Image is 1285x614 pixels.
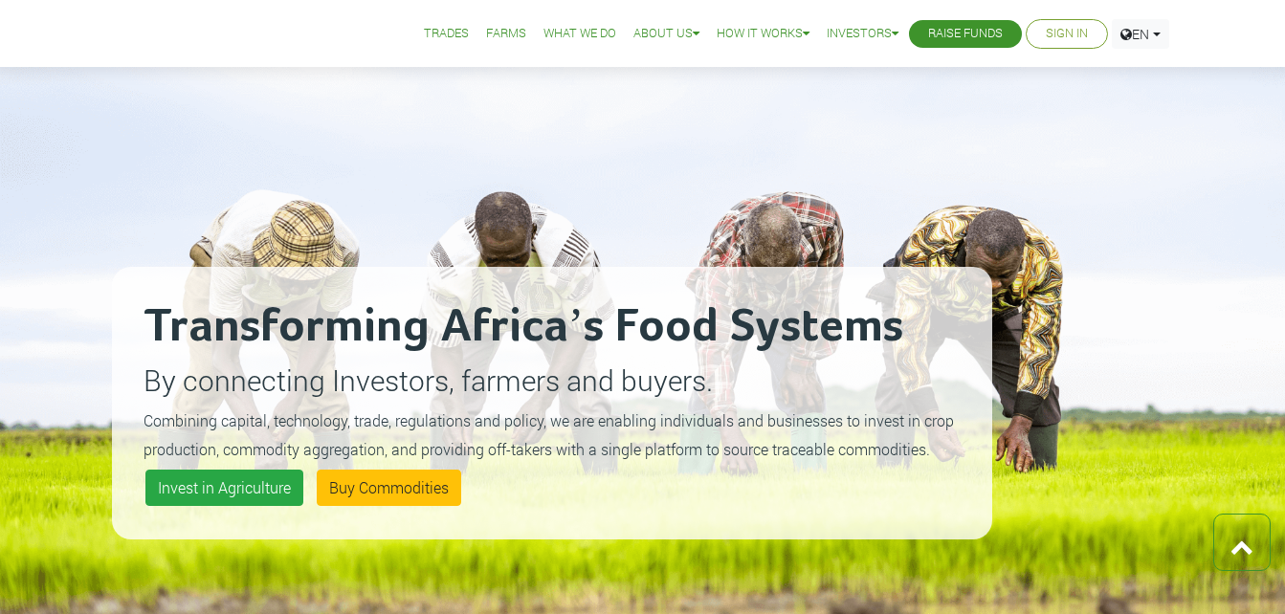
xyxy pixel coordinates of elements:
a: Sign In [1046,24,1088,44]
a: Trades [424,24,469,44]
a: Farms [486,24,526,44]
a: How it Works [717,24,809,44]
h2: Transforming Africa’s Food Systems [144,298,961,356]
a: Investors [827,24,898,44]
a: Buy Commodities [317,470,461,506]
small: Combining capital, technology, trade, regulations and policy, we are enabling individuals and bus... [144,410,954,459]
p: By connecting Investors, farmers and buyers. [144,359,961,402]
a: What We Do [543,24,616,44]
a: Raise Funds [928,24,1003,44]
a: About Us [633,24,699,44]
a: EN [1112,19,1169,49]
a: Invest in Agriculture [145,470,303,506]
